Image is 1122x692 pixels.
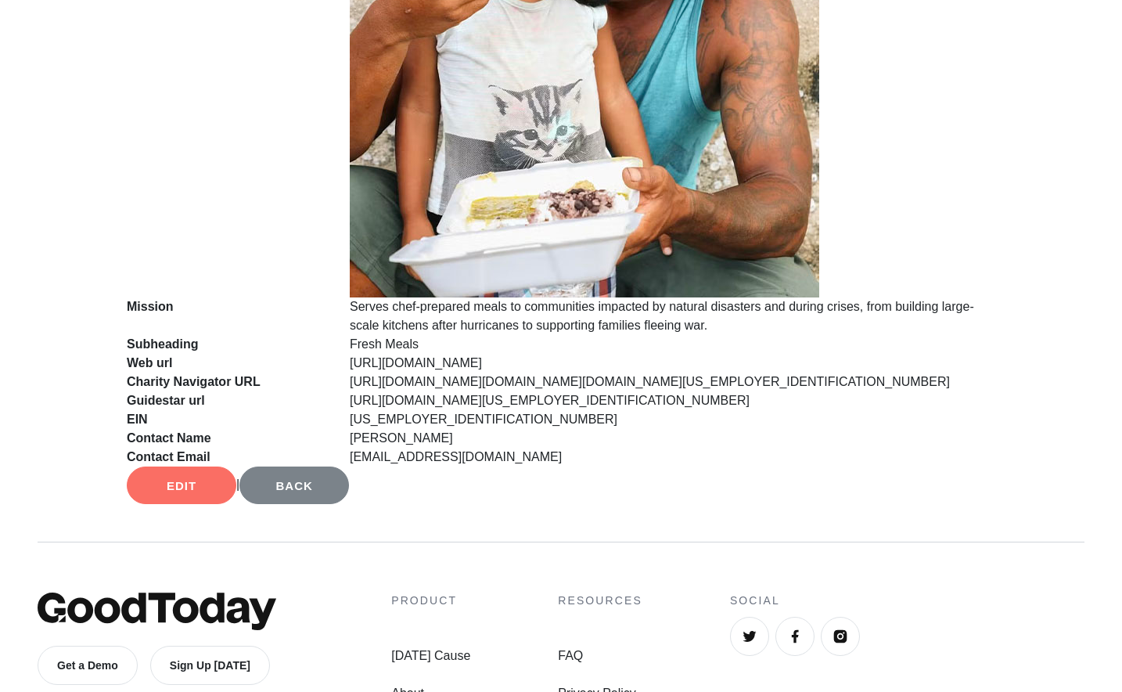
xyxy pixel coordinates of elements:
[742,629,757,644] img: Twitter
[115,391,338,410] dt: Guidestar url
[127,467,995,504] div: |
[115,335,338,354] dt: Subheading
[115,410,338,429] dt: EIN
[338,373,1007,391] dd: [URL][DOMAIN_NAME][DOMAIN_NAME][DOMAIN_NAME][US_EMPLOYER_IDENTIFICATION_NUMBER]
[558,593,642,609] h4: Resources
[338,410,1007,429] dd: [US_EMPLOYER_IDENTIFICATION_NUMBER]
[115,448,338,467] dt: Contact Email
[115,297,338,335] dt: Mission
[239,467,349,504] a: Back
[558,647,642,665] a: FAQ
[391,647,470,665] a: [DATE] Cause
[821,617,860,656] a: Instagram
[115,429,338,448] dt: Contact Name
[730,617,769,656] a: Twitter
[338,297,1007,335] dd: Serves chef-prepared meals to communities impacted by natural disasters and during crises, from b...
[338,335,1007,354] dd: Fresh Meals
[127,467,236,504] a: Edit
[730,593,1084,609] h4: Social
[787,629,803,644] img: Facebook
[338,448,1007,467] dd: [EMAIL_ADDRESS][DOMAIN_NAME]
[115,354,338,373] dt: Web url
[38,593,276,630] img: GoodToday
[391,593,470,609] h4: Product
[833,629,848,644] img: Instagram
[338,429,1007,448] dd: [PERSON_NAME]
[150,646,270,685] a: Sign Up [DATE]
[775,617,815,656] a: Facebook
[338,354,1007,373] dd: [URL][DOMAIN_NAME]
[115,373,338,391] dt: Charity Navigator URL
[38,646,138,685] a: Get a Demo
[338,391,1007,410] dd: [URL][DOMAIN_NAME][US_EMPLOYER_IDENTIFICATION_NUMBER]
